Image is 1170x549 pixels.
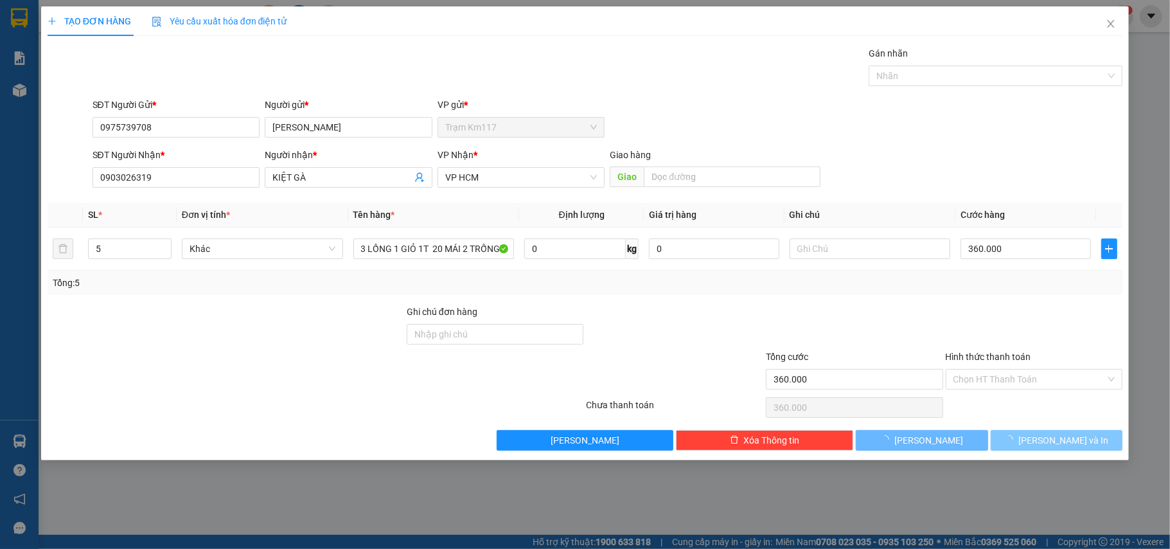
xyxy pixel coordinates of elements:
input: Ghi chú đơn hàng [407,324,584,345]
span: kg [626,239,639,259]
div: Chưa thanh toán [585,398,765,420]
span: Khác [190,239,335,258]
button: [PERSON_NAME] [856,430,988,451]
div: SĐT Người Nhận [93,148,260,162]
button: plus [1101,239,1118,259]
span: plus [1102,244,1117,254]
button: deleteXóa Thông tin [676,430,853,451]
span: Đơn vị tính [182,210,230,220]
button: Close [1093,6,1129,42]
span: user-add [414,172,425,183]
span: delete [730,435,739,446]
span: Trạm Km117 [445,118,598,137]
button: delete [53,239,73,259]
label: Ghi chú đơn hàng [407,307,477,317]
span: loading [880,435,894,444]
button: [PERSON_NAME] [497,430,674,451]
span: close [1106,19,1116,29]
img: icon [152,17,162,27]
input: 0 [649,239,779,259]
span: [PERSON_NAME] và In [1018,433,1108,447]
div: Người gửi [265,98,432,112]
input: Dọc đường [644,166,820,187]
span: Giá trị hàng [649,210,696,220]
button: [PERSON_NAME] và In [991,430,1123,451]
span: Yêu cầu xuất hóa đơn điện tử [152,16,287,26]
span: TẠO ĐƠN HÀNG [48,16,131,26]
span: plus [48,17,57,26]
span: Tên hàng [353,210,395,220]
label: Gán nhãn [869,48,908,59]
span: loading [1004,435,1018,444]
span: SL [88,210,98,220]
span: Giao [610,166,644,187]
div: Người nhận [265,148,432,162]
span: Xóa Thông tin [744,433,800,447]
div: SĐT Người Gửi [93,98,260,112]
span: [PERSON_NAME] [551,433,619,447]
span: [PERSON_NAME] [894,433,963,447]
span: Tổng cước [766,352,808,362]
th: Ghi chú [784,203,956,228]
div: VP gửi [438,98,605,112]
span: VP HCM [445,168,598,187]
div: Tổng: 5 [53,276,452,290]
span: Cước hàng [961,210,1005,220]
span: Giao hàng [610,150,651,160]
span: Định lượng [559,210,605,220]
label: Hình thức thanh toán [946,352,1031,362]
input: VD: Bàn, Ghế [353,239,515,259]
input: Ghi Chú [790,239,951,259]
span: VP Nhận [438,150,474,160]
